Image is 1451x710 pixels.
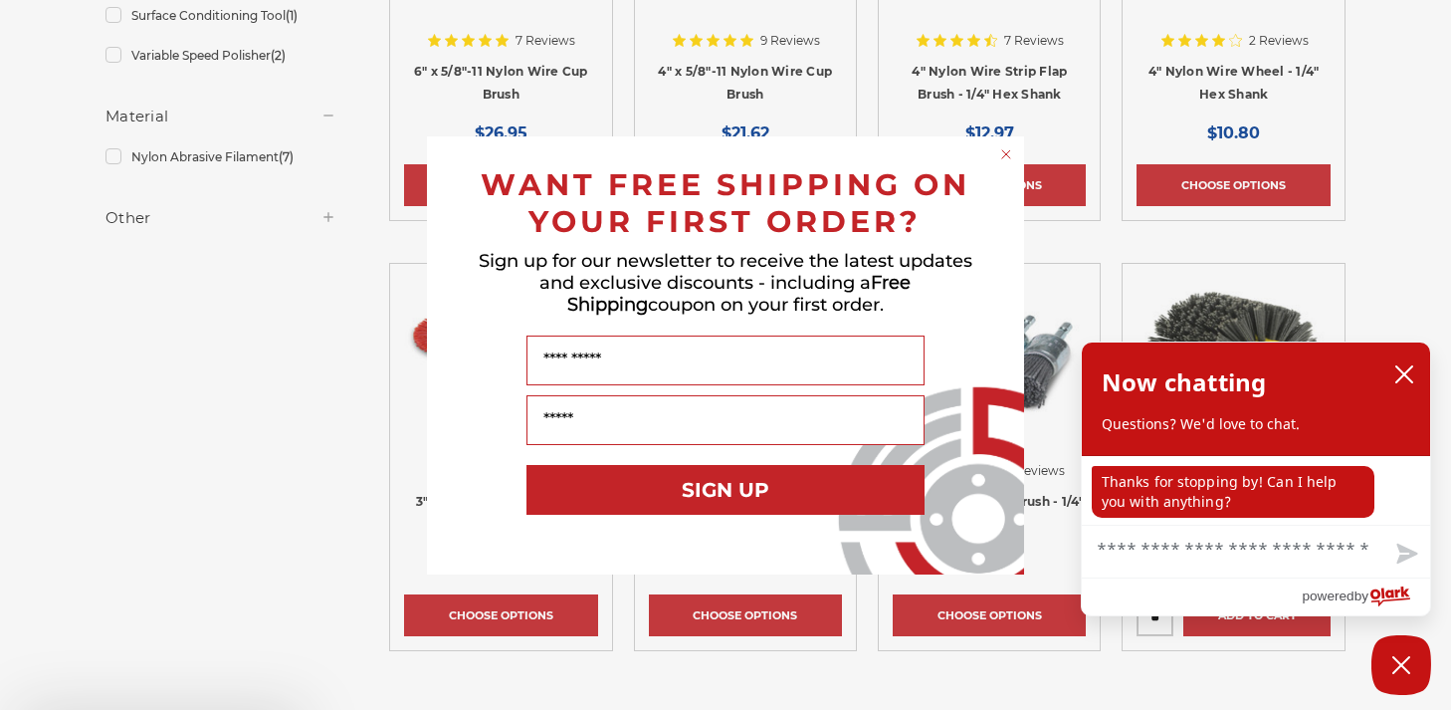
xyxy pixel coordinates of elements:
span: Free Shipping [567,272,912,316]
button: SIGN UP [526,465,925,515]
button: close chatbox [1388,359,1420,389]
button: Close Chatbox [1371,635,1431,695]
span: Sign up for our newsletter to receive the latest updates and exclusive discounts - including a co... [479,250,972,316]
div: olark chatbox [1081,342,1431,616]
a: Powered by Olark [1302,579,1430,615]
button: Close dialog [996,144,1016,164]
p: Thanks for stopping by! Can I help you with anything? [1092,465,1374,517]
span: by [1354,584,1368,608]
button: Send message [1380,532,1430,578]
span: WANT FREE SHIPPING ON YOUR FIRST ORDER? [481,166,970,240]
span: powered [1302,584,1353,608]
p: Questions? We'd love to chat. [1102,414,1410,434]
h2: Now chatting [1102,362,1266,402]
div: chat [1082,455,1430,525]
